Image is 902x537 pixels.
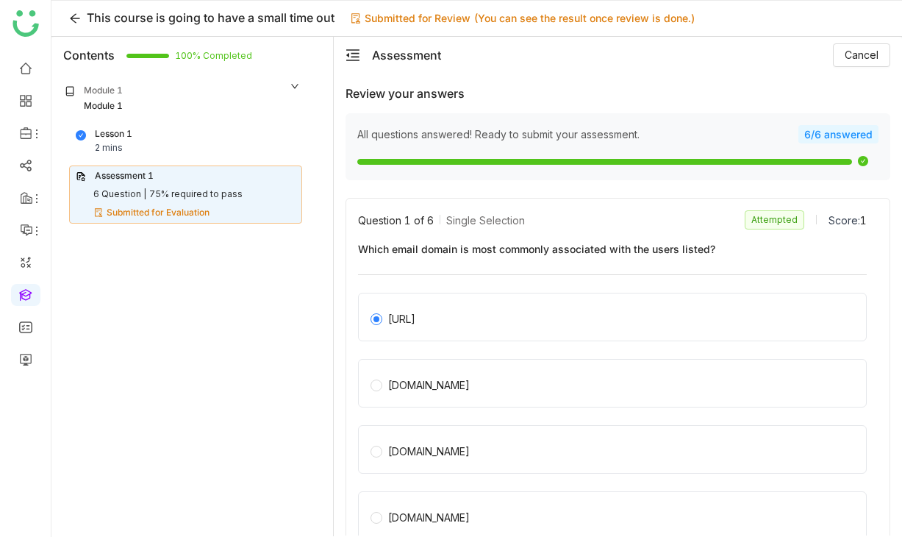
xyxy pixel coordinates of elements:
div: Assessment [372,48,441,63]
span: 100% Completed [175,51,193,60]
span: Single Selection [446,213,525,228]
div: 75% required to pass [149,188,243,202]
div: Contents [63,46,115,64]
button: menu-fold [346,48,360,63]
span: 1 [860,214,867,227]
span: This course is going to have a small time out [87,10,334,25]
div: 6 Question | [93,188,146,202]
button: Cancel [833,43,890,67]
div: Module 1Module 1 [54,74,311,124]
img: assessment.svg [76,171,86,182]
div: All questions answered! Ready to submit your assessment. [357,128,798,141]
div: Submitted for Review [365,10,470,27]
div: Review your answers [346,85,465,102]
div: 2 mins [95,141,123,155]
span: Which email domain is most commonly associated with the users listed? [358,241,867,257]
div: Module 1 [84,99,123,113]
div: Module 1 [84,84,123,98]
span: Cancel [845,47,878,63]
div: Submitted for Evaluation [107,206,210,220]
nz-tag: Attempted [745,210,804,230]
span: Score: [828,214,860,227]
div: 6/6 answered [798,125,878,143]
div: Lesson 1 [95,127,132,141]
img: logo [12,10,39,37]
div: Assessment 1 [95,169,154,183]
span: menu-fold [346,48,360,63]
div: (You can see the result once review is done.) [474,10,695,27]
span: Question 1 of 6 [358,213,434,228]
